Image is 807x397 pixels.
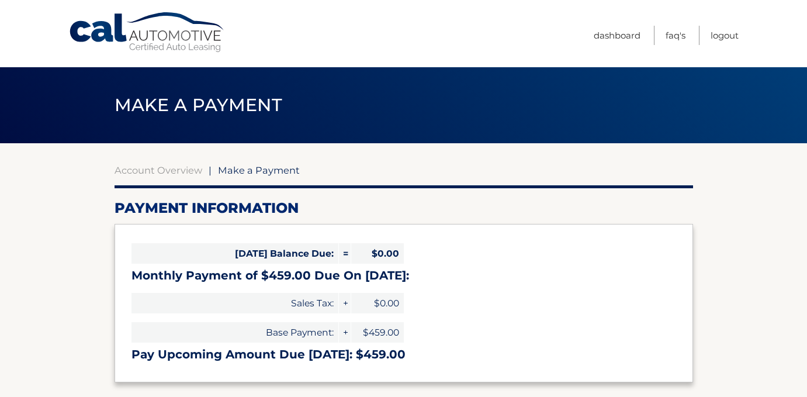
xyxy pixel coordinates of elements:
a: Account Overview [115,164,202,176]
a: FAQ's [666,26,685,45]
span: Base Payment: [131,322,338,343]
span: $0.00 [351,243,404,264]
a: Logout [711,26,739,45]
h3: Pay Upcoming Amount Due [DATE]: $459.00 [131,347,676,362]
span: + [339,322,351,343]
span: = [339,243,351,264]
a: Dashboard [594,26,640,45]
h2: Payment Information [115,199,693,217]
span: Make a Payment [218,164,300,176]
span: Make a Payment [115,94,282,116]
span: [DATE] Balance Due: [131,243,338,264]
span: | [209,164,212,176]
span: Sales Tax: [131,293,338,313]
span: $459.00 [351,322,404,343]
a: Cal Automotive [68,12,226,53]
h3: Monthly Payment of $459.00 Due On [DATE]: [131,268,676,283]
span: + [339,293,351,313]
span: $0.00 [351,293,404,313]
